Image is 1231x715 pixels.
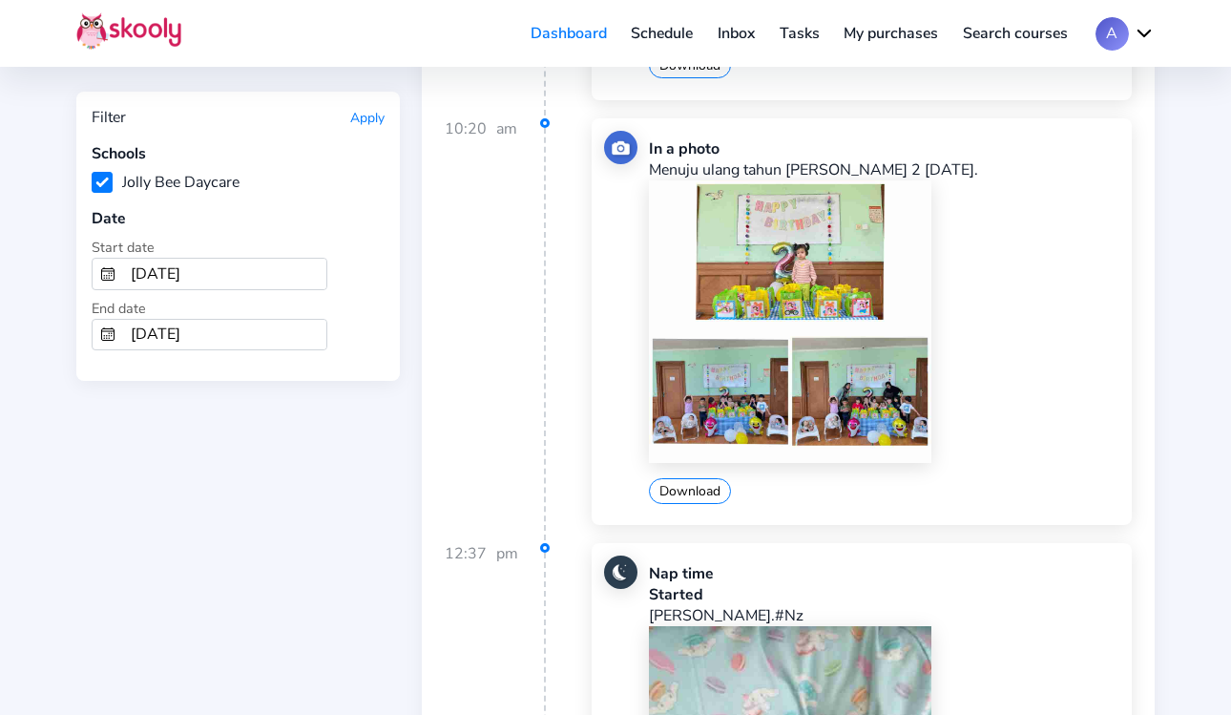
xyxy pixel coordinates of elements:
div: Nap time [649,563,1119,584]
div: Schools [92,143,385,164]
input: From Date [123,259,326,289]
div: am [496,118,517,540]
button: Achevron down outline [1095,17,1155,51]
ion-icon: calendar outline [100,266,115,282]
img: Skooly [76,12,181,50]
img: nap.jpg [604,556,637,589]
span: End date [92,299,146,318]
input: To Date [123,320,326,350]
div: 10:20 [445,118,546,540]
img: 202104071438387111897763368059003078994658452192202509260548283722962063593363.jpg [649,180,931,463]
div: In a photo [649,138,1119,159]
div: Date [92,208,385,229]
label: Jolly Bee Daycare [92,172,240,193]
a: Inbox [705,18,767,49]
span: Start date [92,238,155,257]
a: Dashboard [518,18,619,49]
p: Menuju ulang tahun [PERSON_NAME] 2 [DATE]. [649,159,1119,180]
div: Filter [92,107,126,128]
img: photo.jpg [604,131,637,164]
button: Apply [350,109,385,127]
p: [PERSON_NAME].#Nz [649,605,1119,626]
button: Download [649,478,731,504]
button: calendar outline [93,320,123,350]
div: Started [649,584,1119,605]
a: Schedule [619,18,706,49]
a: My purchases [831,18,950,49]
a: Search courses [950,18,1080,49]
ion-icon: calendar outline [100,326,115,342]
button: calendar outline [93,259,123,289]
a: Tasks [767,18,832,49]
